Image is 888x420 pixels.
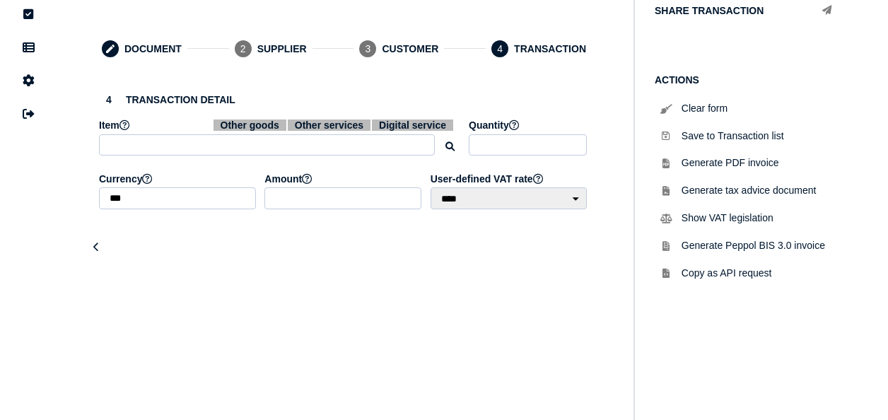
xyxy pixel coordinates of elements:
[105,43,116,54] mat-icon: create
[655,74,839,86] h1: Actions
[99,119,462,131] label: Item
[497,43,503,54] span: 4
[240,43,246,54] span: 2
[469,119,589,131] label: Quantity
[99,173,257,185] label: Currency
[372,119,453,131] span: Digital service
[13,66,43,95] button: Manage settings
[124,43,182,54] div: Document
[99,90,119,110] div: 4
[431,173,589,185] label: User-defined VAT rate
[288,119,370,131] span: Other services
[382,43,438,54] div: Customer
[514,43,586,54] div: Transaction
[655,5,764,16] h1: Share transaction
[13,99,43,129] button: Sign out
[264,173,423,185] label: Amount
[257,43,307,54] div: Supplier
[85,76,603,233] section: Define the item, and answer additional questions
[13,33,43,62] button: Data manager
[85,235,108,259] button: Previous
[438,135,462,158] button: Search for an item by HS code or use natural language description
[366,43,371,54] span: 3
[99,90,589,110] h3: Transaction detail
[214,119,286,131] span: Other goods
[23,47,35,48] i: Data manager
